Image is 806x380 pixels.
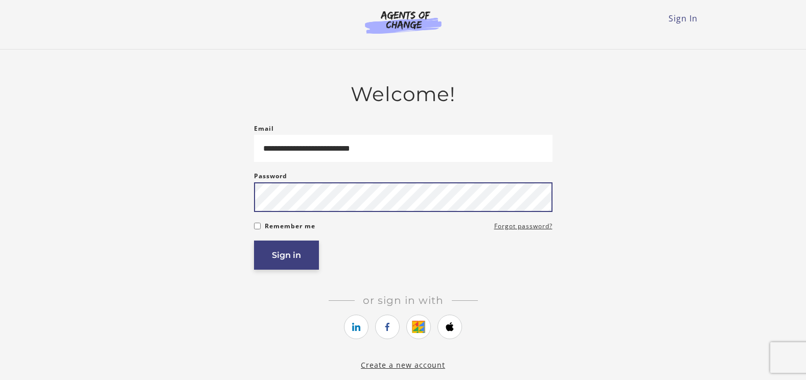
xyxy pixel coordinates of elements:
label: Password [254,170,287,182]
button: Sign in [254,241,319,270]
h2: Welcome! [254,82,552,106]
a: Create a new account [361,360,445,370]
a: https://courses.thinkific.com/users/auth/apple?ss%5Breferral%5D=&ss%5Buser_return_to%5D=&ss%5Bvis... [437,315,462,339]
span: Or sign in with [355,294,452,306]
a: https://courses.thinkific.com/users/auth/google?ss%5Breferral%5D=&ss%5Buser_return_to%5D=&ss%5Bvi... [406,315,431,339]
a: Sign In [669,13,698,24]
label: Email [254,123,274,135]
a: https://courses.thinkific.com/users/auth/facebook?ss%5Breferral%5D=&ss%5Buser_return_to%5D=&ss%5B... [375,315,400,339]
a: https://courses.thinkific.com/users/auth/linkedin?ss%5Breferral%5D=&ss%5Buser_return_to%5D=&ss%5B... [344,315,369,339]
img: Agents of Change Logo [354,10,452,34]
a: Forgot password? [494,220,552,232]
label: Remember me [265,220,315,232]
